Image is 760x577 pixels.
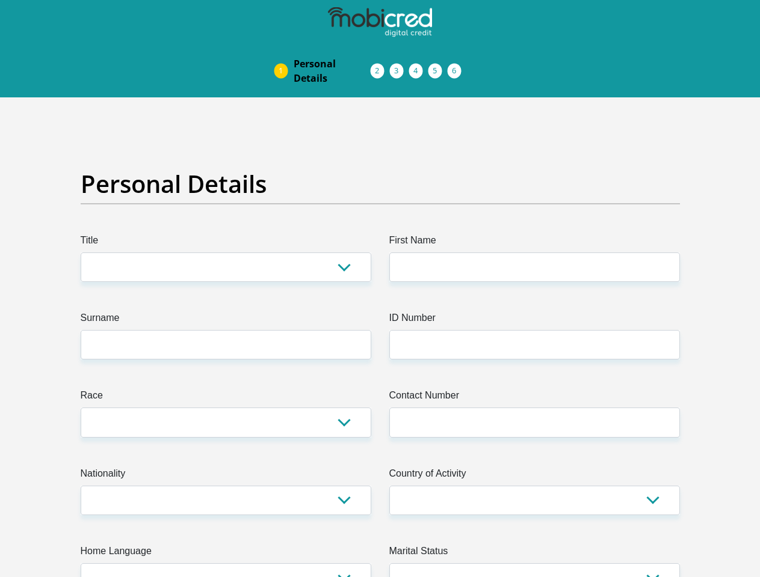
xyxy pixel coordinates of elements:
[81,388,371,408] label: Race
[389,544,680,563] label: Marital Status
[81,169,680,198] h2: Personal Details
[81,544,371,563] label: Home Language
[389,233,680,252] label: First Name
[294,56,371,85] span: Personal Details
[284,52,380,90] a: PersonalDetails
[389,252,680,282] input: First Name
[81,330,371,359] input: Surname
[389,388,680,408] label: Contact Number
[81,466,371,486] label: Nationality
[328,7,431,37] img: mobicred logo
[389,330,680,359] input: ID Number
[389,408,680,437] input: Contact Number
[389,466,680,486] label: Country of Activity
[81,311,371,330] label: Surname
[81,233,371,252] label: Title
[389,311,680,330] label: ID Number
